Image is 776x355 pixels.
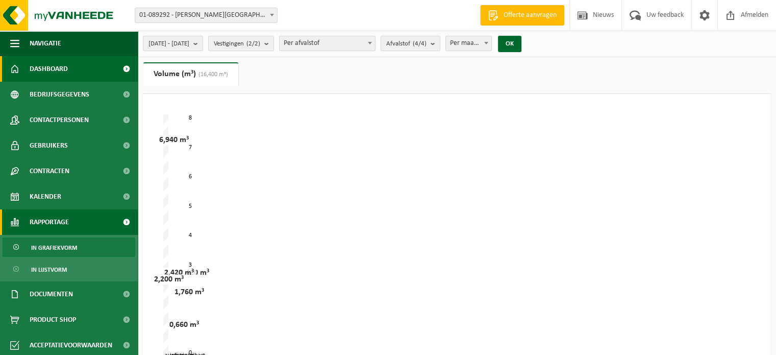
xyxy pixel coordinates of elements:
a: In grafiekvorm [3,238,135,257]
a: Offerte aanvragen [480,5,564,26]
div: 6,940 m³ [157,135,191,145]
button: Vestigingen(2/2) [208,36,274,51]
count: (2/2) [246,40,260,47]
div: 0,660 m³ [167,320,202,330]
button: OK [498,36,521,52]
span: Kalender [30,184,61,209]
span: Gebruikers [30,133,68,158]
span: Per maand [446,36,491,51]
span: In lijstvorm [31,260,67,279]
div: 2,420 m³ [162,268,196,278]
span: Contracten [30,158,69,184]
span: Contactpersonen [30,107,89,133]
span: Bedrijfsgegevens [30,82,89,107]
span: 01-089292 - KSA REINAART - BELSELE [135,8,277,22]
a: Volume (m³) [143,62,238,86]
span: Vestigingen [214,36,260,52]
span: Rapportage [30,209,69,235]
span: 01-089292 - KSA REINAART - BELSELE [135,8,278,23]
span: Offerte aanvragen [501,10,559,20]
div: 1,760 m³ [172,287,207,297]
span: (16,400 m³) [196,72,228,78]
button: Afvalstof(4/4) [381,36,440,51]
count: (4/4) [413,40,427,47]
span: [DATE] - [DATE] [148,36,189,52]
button: [DATE] - [DATE] [143,36,203,51]
a: In lijstvorm [3,259,135,279]
span: Documenten [30,281,73,307]
span: Per afvalstof [280,36,375,51]
span: Afvalstof [386,36,427,52]
span: Dashboard [30,56,68,82]
span: In grafiekvorm [31,238,77,257]
span: Navigatie [30,31,61,56]
span: Product Shop [30,307,76,333]
div: 2,200 m³ [152,274,186,285]
span: Per afvalstof [279,36,376,51]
